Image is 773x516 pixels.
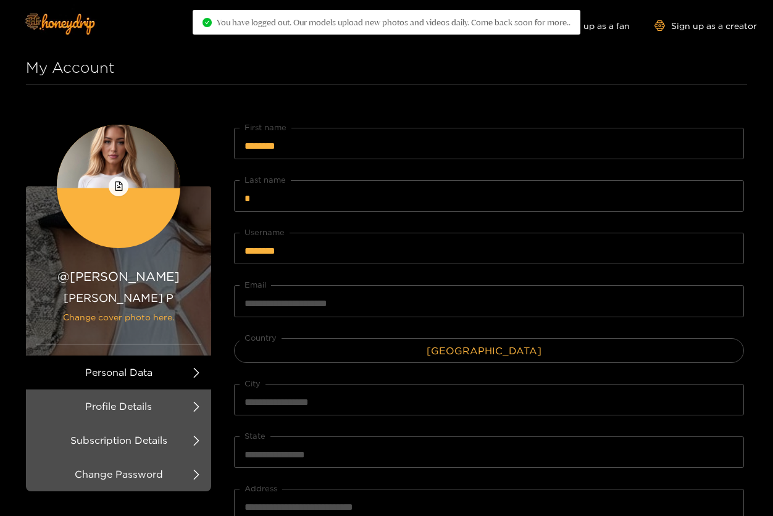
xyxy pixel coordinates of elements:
label: State [244,430,265,442]
li: Profile Details [26,389,211,423]
input: Username [234,233,744,264]
span: You have logged out. Our models upload new photos and videos daily. Come back soon for more.. [217,17,570,27]
label: Username [244,226,285,238]
span: United States of America [235,341,743,360]
span: check-circle [203,18,212,27]
input: Last name [234,180,744,212]
li: Change Password [26,457,211,491]
h1: My Account [26,51,747,85]
input: State [234,436,744,468]
label: Country [244,331,277,344]
button: file-image [109,177,128,196]
label: City [244,377,261,389]
label: Address [244,482,277,494]
li: Subscription Details [26,423,211,457]
p: [PERSON_NAME] P [36,291,201,344]
label: Email [244,278,266,291]
a: Sign up as a fan [545,20,630,31]
h2: @ [PERSON_NAME] [36,268,201,285]
span: file-image [114,181,123,192]
span: Change cover photo here. [36,305,201,324]
input: First name [234,128,744,159]
a: Sign up as a creator [654,20,757,31]
li: Personal Data [26,356,211,389]
label: Last name [244,173,286,186]
label: First name [244,121,286,133]
input: Email [234,285,744,317]
input: City [234,384,744,415]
